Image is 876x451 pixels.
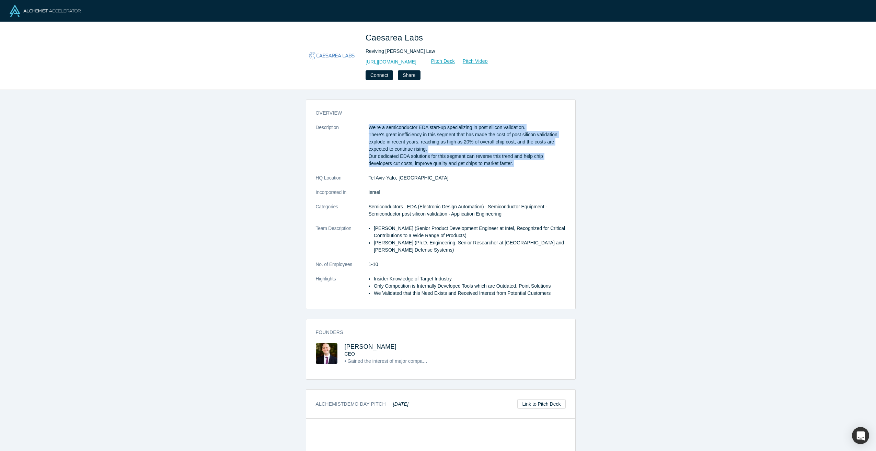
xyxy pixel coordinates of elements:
[398,70,420,80] button: Share
[366,33,426,42] span: Caesarea Labs
[345,351,355,357] span: CEO
[316,124,369,174] dt: Description
[369,204,547,217] span: Semiconductors · EDA (Electronic Design Automation) · Semiconductor Equipment · Semiconductor pos...
[369,174,566,182] dd: Tel Aviv-Yafo, [GEOGRAPHIC_DATA]
[374,239,566,254] li: [PERSON_NAME] (Ph.D. Engineering, Senior Researcher at [GEOGRAPHIC_DATA] and [PERSON_NAME] Defens...
[366,48,558,55] div: Reviving [PERSON_NAME] Law
[374,275,566,282] li: Insider Knowledge of Target Industry
[455,57,488,65] a: Pitch Video
[393,401,408,407] em: [DATE]
[316,275,369,304] dt: Highlights
[316,261,369,275] dt: No. of Employees
[366,70,393,80] button: Connect
[374,282,566,290] li: Only Competition is Internally Developed Tools which are Outdated, Point Solutions
[369,189,566,196] dd: Israel
[316,203,369,225] dt: Categories
[316,329,556,336] h3: Founders
[308,32,356,80] img: Caesarea Labs's Logo
[366,58,416,66] a: [URL][DOMAIN_NAME]
[345,343,397,350] a: [PERSON_NAME]
[10,5,81,17] img: Alchemist Logo
[316,343,337,364] img: Moshe Noy's Profile Image
[316,225,369,261] dt: Team Description
[316,109,556,117] h3: overview
[369,261,566,268] dd: 1-10
[424,57,455,65] a: Pitch Deck
[316,189,369,203] dt: Incorporated in
[374,225,566,239] li: [PERSON_NAME] (Senior Product Development Engineer at Intel, Recognized for Critical Contribution...
[316,174,369,189] dt: HQ Location
[369,124,566,167] p: We're a semiconductor EDA start-up specializing in post silicon validation. There's great ineffic...
[517,399,565,409] a: Link to Pitch Deck
[345,358,754,364] span: • Gained the interest of major companies, in our company's products • Raised $250K investment fro...
[374,290,566,297] li: We Validated that this Need Exists and Received Interest from Potential Customers
[316,401,409,408] h3: Alchemist Demo Day Pitch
